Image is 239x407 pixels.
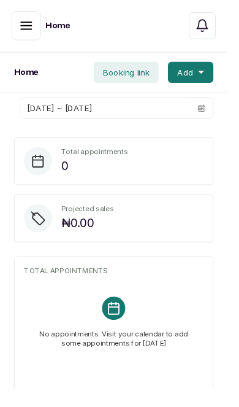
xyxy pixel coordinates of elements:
button: Add [176,64,224,87]
p: ₦0.00 [64,224,120,244]
h1: Home [48,20,74,33]
p: TOTAL APPOINTMENTS [25,279,214,289]
p: Projected sales [64,214,120,224]
h1: Home [15,69,40,82]
svg: calendar [208,109,216,117]
p: 0 [64,164,134,184]
input: Select date [21,103,200,123]
p: No appointments. Visit your calendar to add some appointments for [DATE] [40,336,199,365]
span: Booking link [108,69,157,82]
span: Add [186,69,203,82]
button: Booking link [99,64,167,87]
p: Total appointments [64,154,134,164]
